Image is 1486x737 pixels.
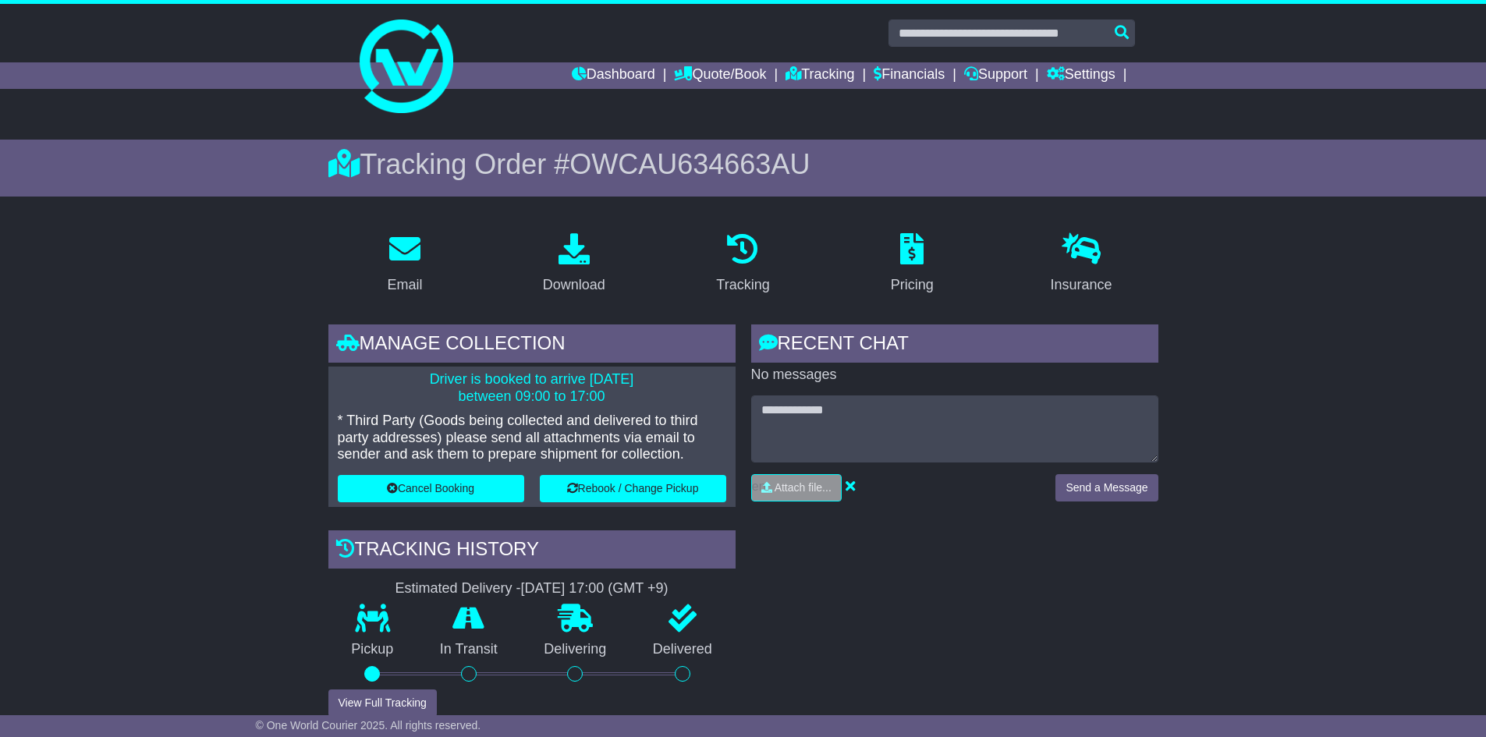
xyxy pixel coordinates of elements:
div: Insurance [1051,275,1112,296]
div: Tracking history [328,530,736,572]
div: Manage collection [328,324,736,367]
a: Settings [1047,62,1115,89]
p: Delivered [630,641,736,658]
div: Tracking Order # [328,147,1158,181]
a: Quote/Book [674,62,766,89]
a: Pricing [881,228,944,301]
button: Send a Message [1055,474,1158,501]
p: Pickup [328,641,417,658]
a: Support [964,62,1027,89]
p: No messages [751,367,1158,384]
div: Pricing [891,275,934,296]
p: * Third Party (Goods being collected and delivered to third party addresses) please send all atta... [338,413,726,463]
div: Estimated Delivery - [328,580,736,597]
p: Driver is booked to arrive [DATE] between 09:00 to 17:00 [338,371,726,405]
div: Download [543,275,605,296]
button: Rebook / Change Pickup [540,475,726,502]
button: View Full Tracking [328,689,437,717]
span: © One World Courier 2025. All rights reserved. [256,719,481,732]
div: Tracking [716,275,769,296]
div: Email [387,275,422,296]
a: Financials [874,62,945,89]
a: Insurance [1041,228,1122,301]
a: Dashboard [572,62,655,89]
a: Email [377,228,432,301]
a: Tracking [706,228,779,301]
button: Cancel Booking [338,475,524,502]
div: [DATE] 17:00 (GMT +9) [521,580,669,597]
div: RECENT CHAT [751,324,1158,367]
p: Delivering [521,641,630,658]
a: Tracking [786,62,854,89]
a: Download [533,228,615,301]
p: In Transit [417,641,521,658]
span: OWCAU634663AU [569,148,810,180]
